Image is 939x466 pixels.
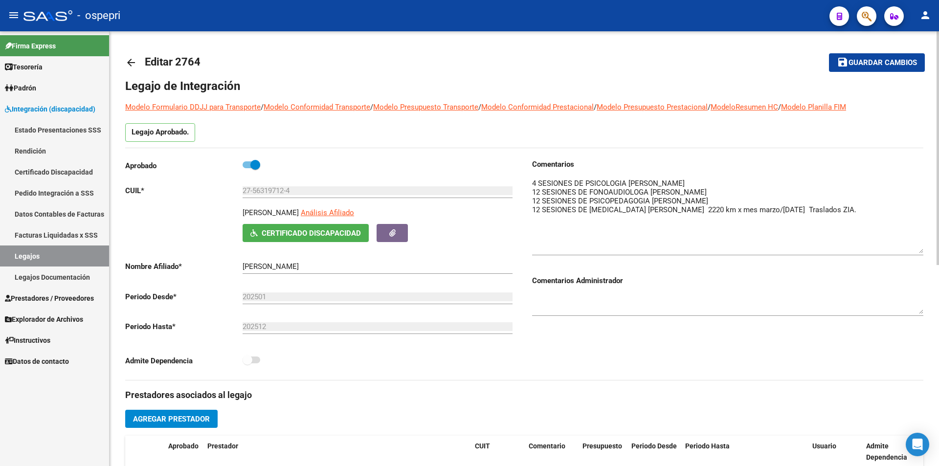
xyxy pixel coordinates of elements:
[866,442,907,461] span: Admite Dependencia
[125,57,137,68] mat-icon: arrow_back
[919,9,931,21] mat-icon: person
[711,103,778,111] a: ModeloResumen HC
[207,442,238,450] span: Prestador
[145,56,201,68] span: Editar 2764
[125,355,243,366] p: Admite Dependencia
[264,103,370,111] a: Modelo Conformidad Transporte
[812,442,836,450] span: Usuario
[125,321,243,332] p: Periodo Hasta
[5,41,56,51] span: Firma Express
[125,78,923,94] h1: Legajo de Integración
[301,208,354,217] span: Análisis Afiliado
[125,291,243,302] p: Periodo Desde
[133,415,210,423] span: Agregar Prestador
[77,5,120,26] span: - ospepri
[125,103,261,111] a: Modelo Formulario DDJJ para Transporte
[532,275,923,286] h3: Comentarios Administrador
[373,103,478,111] a: Modelo Presupuesto Transporte
[631,442,677,450] span: Periodo Desde
[5,293,94,304] span: Prestadores / Proveedores
[125,410,218,428] button: Agregar Prestador
[243,207,299,218] p: [PERSON_NAME]
[532,159,923,170] h3: Comentarios
[5,62,43,72] span: Tesorería
[529,442,565,450] span: Comentario
[125,261,243,272] p: Nombre Afiliado
[829,53,925,71] button: Guardar cambios
[837,56,849,68] mat-icon: save
[125,160,243,171] p: Aprobado
[5,356,69,367] span: Datos de contacto
[125,123,195,142] p: Legajo Aprobado.
[125,388,923,402] h3: Prestadores asociados al legajo
[243,224,369,242] button: Certificado Discapacidad
[906,433,929,456] div: Open Intercom Messenger
[685,442,730,450] span: Periodo Hasta
[8,9,20,21] mat-icon: menu
[5,104,95,114] span: Integración (discapacidad)
[475,442,490,450] span: CUIT
[582,442,622,450] span: Presupuesto
[781,103,846,111] a: Modelo Planilla FIM
[262,229,361,238] span: Certificado Discapacidad
[5,335,50,346] span: Instructivos
[597,103,708,111] a: Modelo Presupuesto Prestacional
[849,59,917,67] span: Guardar cambios
[481,103,594,111] a: Modelo Conformidad Prestacional
[125,185,243,196] p: CUIL
[168,442,199,450] span: Aprobado
[5,314,83,325] span: Explorador de Archivos
[5,83,36,93] span: Padrón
